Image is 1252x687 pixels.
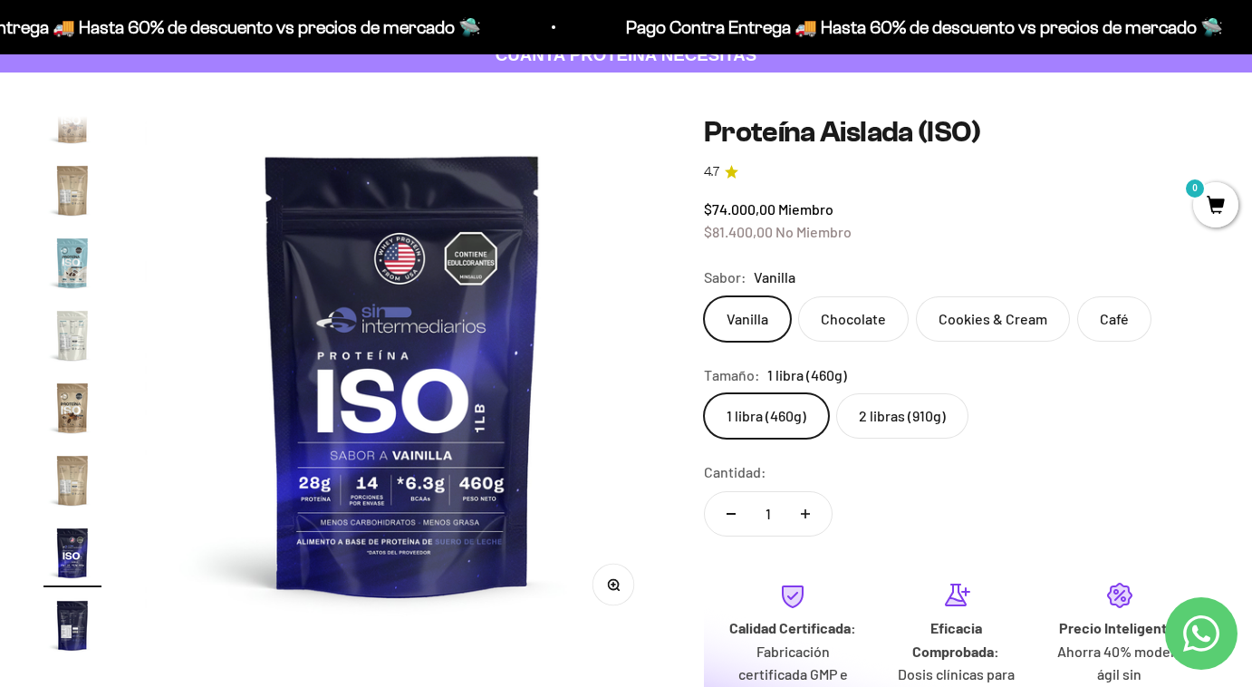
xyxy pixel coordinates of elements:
[43,451,101,515] button: Ir al artículo 15
[496,45,757,64] strong: CUANTA PROTEÍNA NECESITAS
[778,200,833,218] span: Miembro
[43,379,101,442] button: Ir al artículo 14
[704,162,719,182] span: 4.7
[43,161,101,219] img: Proteína Aislada (ISO)
[704,223,773,240] span: $81.400,00
[43,89,101,152] button: Ir al artículo 10
[705,492,757,536] button: Reducir cantidad
[43,234,101,292] img: Proteína Aislada (ISO)
[43,306,101,370] button: Ir al artículo 13
[704,266,746,289] legend: Sabor:
[704,363,760,387] legend: Tamaño:
[767,363,847,387] span: 1 libra (460g)
[704,162,1209,182] a: 4.74.7 de 5.0 estrellas
[145,116,660,632] img: Proteína Aislada (ISO)
[704,460,766,484] label: Cantidad:
[775,223,852,240] span: No Miembro
[704,200,775,218] span: $74.000,00
[43,306,101,364] img: Proteína Aislada (ISO)
[43,524,101,582] img: Proteína Aislada (ISO)
[754,266,795,289] span: Vanilla
[43,596,101,654] img: Proteína Aislada (ISO)
[43,379,101,437] img: Proteína Aislada (ISO)
[43,524,101,587] button: Ir al artículo 16
[1059,619,1180,636] strong: Precio Inteligente:
[779,492,832,536] button: Aumentar cantidad
[729,619,856,636] strong: Calidad Certificada:
[1184,178,1206,199] mark: 0
[43,451,101,509] img: Proteína Aislada (ISO)
[621,13,1218,42] p: Pago Contra Entrega 🚚 Hasta 60% de descuento vs precios de mercado 🛸
[43,596,101,660] button: Ir al artículo 17
[43,234,101,297] button: Ir al artículo 12
[704,116,1209,148] h1: Proteína Aislada (ISO)
[43,89,101,147] img: Proteína Aislada (ISO)
[43,161,101,225] button: Ir al artículo 11
[1193,197,1238,217] a: 0
[912,619,999,660] strong: Eficacia Comprobada:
